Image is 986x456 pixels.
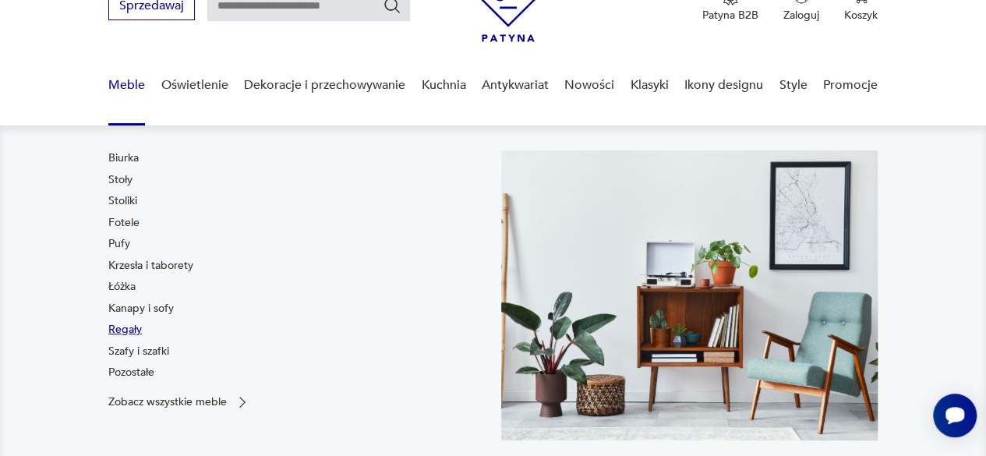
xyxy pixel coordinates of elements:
[684,55,763,115] a: Ikony designu
[108,258,193,274] a: Krzesła i taborety
[108,394,250,410] a: Zobacz wszystkie meble
[482,55,549,115] a: Antykwariat
[161,55,228,115] a: Oświetlenie
[421,55,465,115] a: Kuchnia
[779,55,807,115] a: Style
[244,55,405,115] a: Dekoracje i przechowywanie
[933,394,977,437] iframe: Smartsupp widget button
[108,150,139,166] a: Biurka
[108,172,133,188] a: Stoły
[108,215,140,231] a: Fotele
[108,365,154,380] a: Pozostałe
[564,55,614,115] a: Nowości
[108,322,142,338] a: Regały
[108,2,195,12] a: Sprzedawaj
[702,8,758,23] p: Patyna B2B
[108,344,169,359] a: Szafy i szafki
[108,193,137,209] a: Stoliki
[501,150,878,440] img: 969d9116629659dbb0bd4e745da535dc.jpg
[108,279,136,295] a: Łóżka
[631,55,669,115] a: Klasyki
[108,55,145,115] a: Meble
[783,8,819,23] p: Zaloguj
[108,397,227,407] p: Zobacz wszystkie meble
[108,236,130,252] a: Pufy
[844,8,878,23] p: Koszyk
[823,55,878,115] a: Promocje
[108,301,174,316] a: Kanapy i sofy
